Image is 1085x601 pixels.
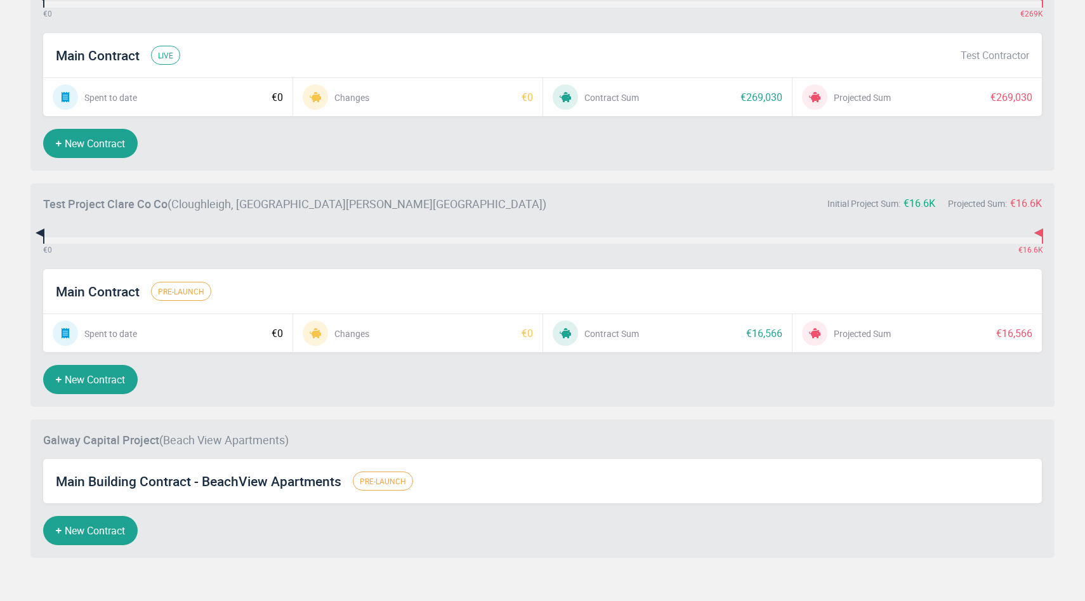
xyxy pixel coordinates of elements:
div: Contract Sum [584,91,639,104]
div: Initial Project Sum: [827,197,900,210]
div: Projected Sum [834,327,891,340]
div: ( Beach View Apartments ) [43,429,312,449]
div: ( Cloughleigh, [GEOGRAPHIC_DATA][PERSON_NAME][GEOGRAPHIC_DATA] ) [43,193,569,213]
span: pre-launch [151,282,211,301]
div: Changes [334,327,369,340]
a: Main Contractpre-launchSpent to date€0Changes€0Contract Sum€16,566Projected Sum€16,566 [43,269,1042,352]
div: €16.6K [904,195,935,211]
div: Projected Sum: [948,197,1007,210]
div: Spent to date [84,327,137,340]
span: live [151,46,180,65]
div: €16.6K [1010,195,1042,211]
div: Changes [334,91,369,104]
div: Test Contractor [961,48,1029,63]
div: €16,566 [996,326,1032,341]
div: €0 [272,89,283,105]
span: Main Building Contract - BeachView Apartments [56,473,341,489]
div: Spent to date [84,91,137,104]
button: New Contract [43,516,138,545]
span: Main Contract [56,283,140,300]
strong: Galway Capital Project [43,432,159,447]
div: € 0 [43,244,52,255]
a: Main ContractliveTest ContractorSpent to date€0Changes€0Contract Sum€269,030Projected Sum€269,030 [43,33,1042,116]
div: €16.6K [1018,244,1043,255]
div: €269K [1020,8,1043,19]
strong: Test Project Clare Co Co [43,196,168,211]
div: € 0 [43,8,52,19]
div: Contract Sum [584,327,639,340]
div: Projected Sum: €16.6K [1042,230,1043,244]
div: €0 [272,326,283,341]
div: €16,566 [746,326,782,341]
div: €0 [522,89,533,105]
div: Approved and uncertified changes to date: €0 [44,237,45,244]
div: Approved and uncertified changes to date: €0 [44,1,45,8]
button: New Contract [43,129,138,158]
div: Projected Sum [834,91,891,104]
span: Main Contract [56,47,140,63]
div: Certified to date: €0 [43,230,44,244]
button: New Contract [43,365,138,394]
a: Main Building Contract - BeachView Apartmentspre-launch [43,459,1042,503]
span: pre-launch [353,472,413,491]
div: €0 [522,326,533,341]
div: €269,030 [990,89,1032,105]
div: €269,030 [740,89,782,105]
